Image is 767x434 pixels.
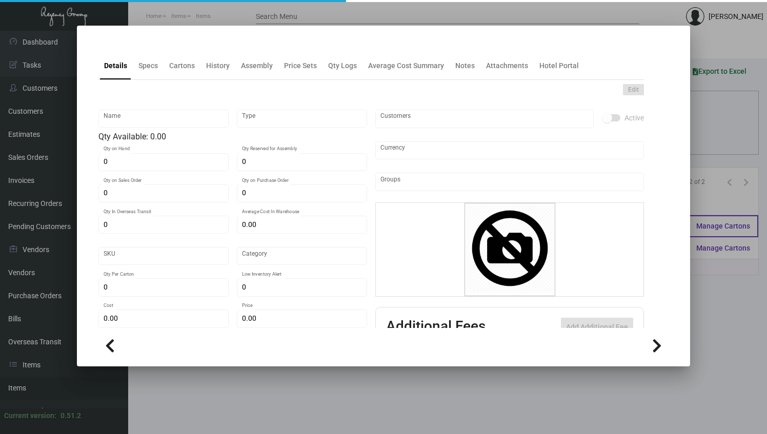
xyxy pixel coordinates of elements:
h2: Additional Fees [386,318,486,336]
div: Cartons [169,60,195,71]
div: Details [104,60,127,71]
button: Edit [623,84,644,95]
div: Qty Available: 0.00 [98,131,367,143]
div: Price Sets [284,60,317,71]
div: Average Cost Summary [368,60,444,71]
div: 0.51.2 [60,410,81,421]
input: Add new.. [380,178,638,186]
div: Qty Logs [328,60,357,71]
div: History [206,60,230,71]
div: Hotel Portal [539,60,579,71]
div: Attachments [486,60,528,71]
div: Notes [455,60,475,71]
div: Specs [138,60,158,71]
div: Assembly [241,60,273,71]
button: Add Additional Fee [561,318,633,336]
span: Active [624,112,644,124]
span: Edit [628,86,639,94]
input: Add new.. [380,115,588,123]
span: Add Additional Fee [566,323,628,331]
div: Current version: [4,410,56,421]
